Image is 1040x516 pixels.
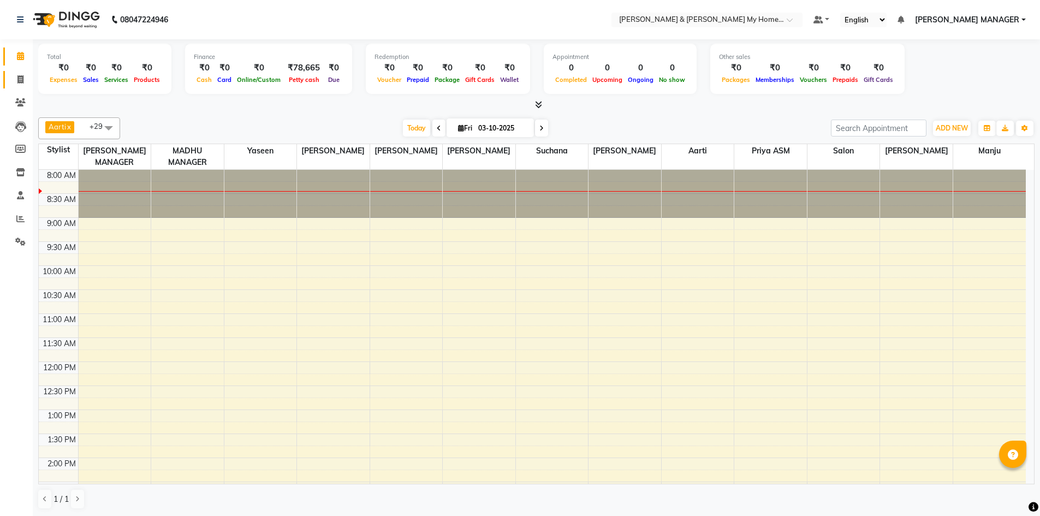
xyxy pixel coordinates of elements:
span: 1 / 1 [54,494,69,505]
img: logo [28,4,103,35]
div: ₹0 [861,62,896,74]
span: Gift Cards [462,76,497,84]
div: Other sales [719,52,896,62]
div: 0 [590,62,625,74]
div: ₹0 [497,62,521,74]
div: ₹0 [234,62,283,74]
div: ₹0 [432,62,462,74]
div: 10:00 AM [40,266,78,277]
span: Voucher [375,76,404,84]
div: 8:00 AM [45,170,78,181]
span: [PERSON_NAME] [370,144,443,158]
div: 10:30 AM [40,290,78,301]
span: Completed [552,76,590,84]
div: ₹0 [404,62,432,74]
span: Salon [807,144,880,158]
div: ₹0 [215,62,234,74]
span: MADHU MANAGER [151,144,224,169]
div: 8:30 AM [45,194,78,205]
div: Total [47,52,163,62]
span: Aarti [49,122,66,131]
span: Products [131,76,163,84]
div: Stylist [39,144,78,156]
div: ₹0 [131,62,163,74]
div: ₹0 [753,62,797,74]
span: Sales [80,76,102,84]
div: ₹0 [194,62,215,74]
span: [PERSON_NAME] MANAGER [79,144,151,169]
span: Expenses [47,76,80,84]
span: Wallet [497,76,521,84]
div: 0 [552,62,590,74]
div: 9:30 AM [45,242,78,253]
div: ₹0 [797,62,830,74]
span: Cash [194,76,215,84]
div: 9:00 AM [45,218,78,229]
span: Manju [953,144,1026,158]
div: 2:00 PM [45,458,78,470]
div: Appointment [552,52,688,62]
span: Fri [455,124,475,132]
div: 12:30 PM [41,386,78,398]
span: Packages [719,76,753,84]
div: ₹0 [462,62,497,74]
div: ₹0 [719,62,753,74]
span: [PERSON_NAME] MANAGER [915,14,1019,26]
div: 1:30 PM [45,434,78,446]
span: Suchana [516,144,589,158]
div: ₹0 [830,62,861,74]
div: 11:30 AM [40,338,78,349]
span: Memberships [753,76,797,84]
span: Ongoing [625,76,656,84]
input: 2025-10-03 [475,120,530,137]
span: Services [102,76,131,84]
div: 0 [656,62,688,74]
span: Upcoming [590,76,625,84]
span: Due [325,76,342,84]
div: 12:00 PM [41,362,78,373]
span: +29 [90,122,111,131]
span: [PERSON_NAME] [443,144,515,158]
span: [PERSON_NAME] [589,144,661,158]
span: Prepaids [830,76,861,84]
span: Aarti [662,144,734,158]
div: ₹0 [47,62,80,74]
span: Gift Cards [861,76,896,84]
span: Prepaid [404,76,432,84]
input: Search Appointment [831,120,926,137]
div: ₹0 [324,62,343,74]
div: Redemption [375,52,521,62]
div: ₹0 [375,62,404,74]
div: ₹0 [80,62,102,74]
span: priya ASM [734,144,807,158]
span: No show [656,76,688,84]
span: Card [215,76,234,84]
button: ADD NEW [933,121,971,136]
span: Petty cash [286,76,322,84]
span: Online/Custom [234,76,283,84]
div: ₹0 [102,62,131,74]
span: Yaseen [224,144,297,158]
span: ADD NEW [936,124,968,132]
div: ₹78,665 [283,62,324,74]
div: Finance [194,52,343,62]
div: 0 [625,62,656,74]
div: 1:00 PM [45,410,78,422]
span: Vouchers [797,76,830,84]
span: Today [403,120,430,137]
span: [PERSON_NAME] [297,144,370,158]
div: 2:30 PM [45,482,78,494]
span: Package [432,76,462,84]
span: [PERSON_NAME] [880,144,953,158]
b: 08047224946 [120,4,168,35]
div: 11:00 AM [40,314,78,325]
a: x [66,122,71,131]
